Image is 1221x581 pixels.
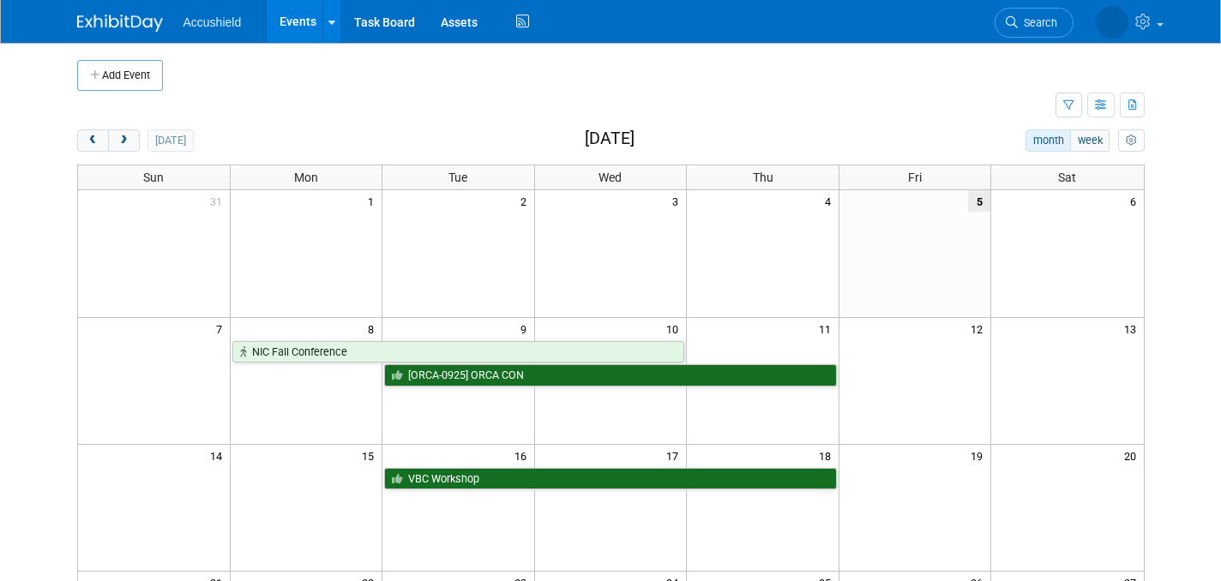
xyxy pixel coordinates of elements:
[1122,445,1144,466] span: 20
[969,445,990,466] span: 19
[1018,16,1057,29] span: Search
[1058,171,1076,184] span: Sat
[1096,6,1128,39] img: Peggy White
[585,129,635,148] h2: [DATE]
[384,468,837,490] a: VBC Workshop
[817,445,839,466] span: 18
[183,15,242,29] span: Accushield
[968,190,990,212] span: 5
[448,171,467,184] span: Tue
[214,318,230,339] span: 7
[294,171,318,184] span: Mon
[665,318,686,339] span: 10
[671,190,686,212] span: 3
[817,318,839,339] span: 11
[360,445,382,466] span: 15
[1070,129,1110,152] button: week
[1026,129,1071,152] button: month
[1122,318,1144,339] span: 13
[1128,190,1144,212] span: 6
[969,318,990,339] span: 12
[208,445,230,466] span: 14
[208,190,230,212] span: 31
[108,129,140,152] button: next
[77,60,163,91] button: Add Event
[823,190,839,212] span: 4
[519,190,534,212] span: 2
[513,445,534,466] span: 16
[753,171,773,184] span: Thu
[384,364,837,386] a: [ORCA-0925] ORCA CON
[143,171,164,184] span: Sun
[366,190,382,212] span: 1
[1118,129,1144,152] button: myCustomButton
[1126,135,1137,147] i: Personalize Calendar
[519,318,534,339] span: 9
[77,129,109,152] button: prev
[665,445,686,466] span: 17
[147,129,193,152] button: [DATE]
[77,15,163,32] img: ExhibitDay
[598,171,622,184] span: Wed
[366,318,382,339] span: 8
[232,341,685,363] a: NIC Fall Conference
[995,8,1074,38] a: Search
[908,171,922,184] span: Fri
